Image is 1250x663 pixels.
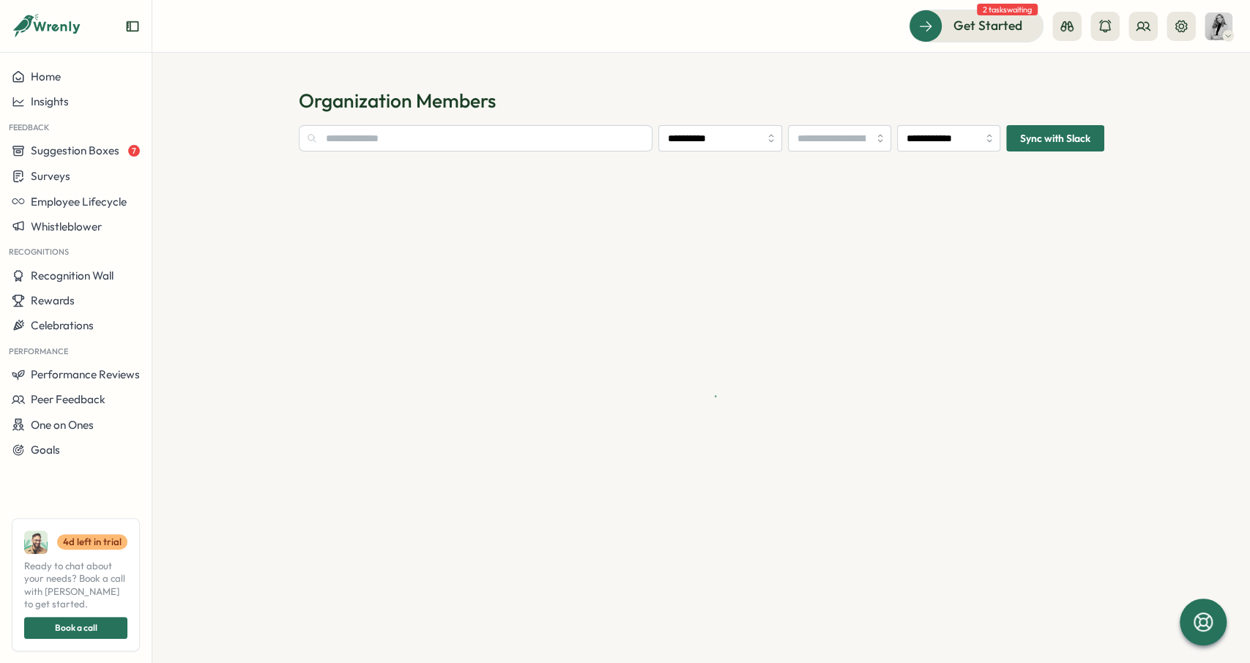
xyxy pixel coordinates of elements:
span: Insights [31,94,69,108]
button: Sync with Slack [1006,125,1104,151]
span: Goals [31,443,60,457]
span: Performance Reviews [31,367,140,381]
span: Celebrations [31,318,94,332]
span: Suggestion Boxes [31,143,119,157]
span: Recognition Wall [31,269,114,282]
img: Kira Elle Cole [1205,12,1232,40]
span: Get Started [953,16,1022,35]
span: Ready to chat about your needs? Book a call with [PERSON_NAME] to get started. [24,560,127,611]
span: Employee Lifecycle [31,195,127,209]
span: Peer Feedback [31,392,105,406]
span: Surveys [31,169,70,183]
a: 4d left in trial [57,534,127,550]
span: Whistleblower [31,220,102,233]
span: Book a call [55,618,97,638]
span: 2 tasks waiting [977,4,1038,15]
span: Sync with Slack [1020,126,1090,151]
button: Book a call [24,617,127,639]
img: Ali Khan [24,531,48,554]
span: Home [31,70,61,83]
span: One on Ones [31,418,94,432]
span: Rewards [31,293,75,307]
button: Get Started [909,10,1043,42]
button: Expand sidebar [125,19,140,34]
span: 7 [128,145,140,157]
h1: Organization Members [299,88,1104,113]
